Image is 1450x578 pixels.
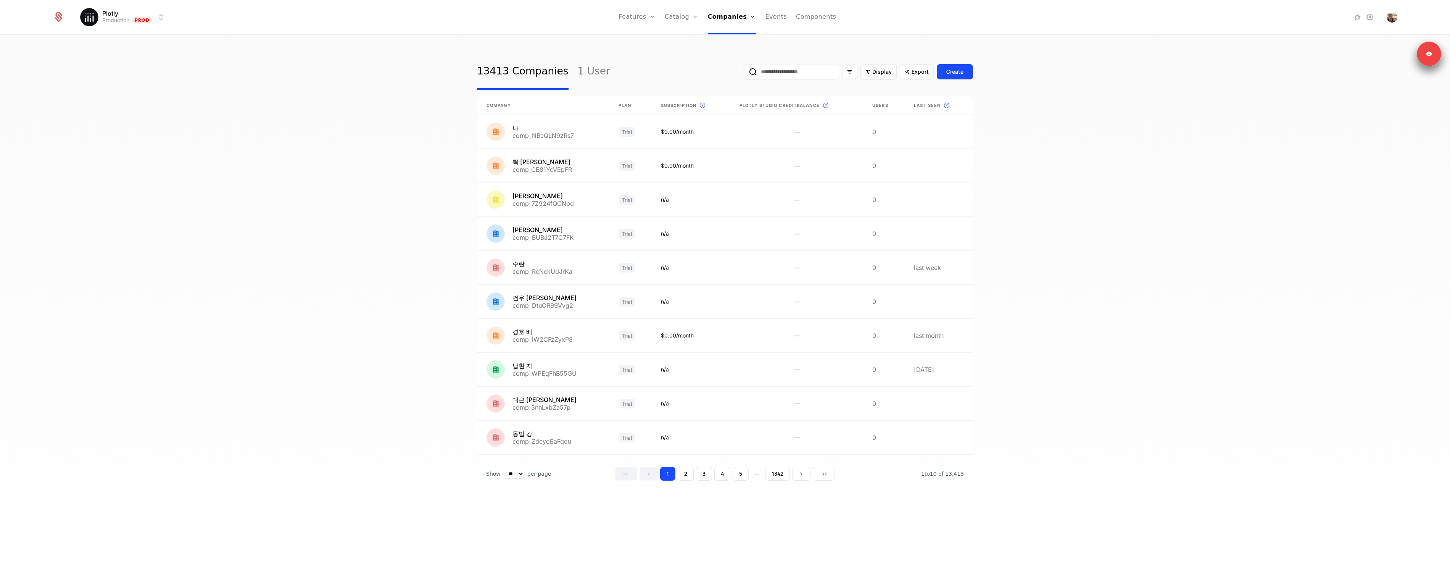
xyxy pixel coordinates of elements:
[615,467,835,481] div: Page navigation
[1353,13,1362,22] a: Integrations
[80,8,98,26] img: Plotly
[1387,12,1397,23] img: Chris P
[132,17,152,23] span: Prod
[921,471,945,477] span: 1 to 10 of
[900,64,934,79] button: Export
[813,467,835,481] button: Go to last page
[82,9,166,26] button: Select environment
[527,470,551,478] span: per page
[1387,12,1397,23] button: Open user button
[921,471,964,477] span: 13,413
[678,467,694,481] button: Go to page 2
[609,96,652,115] th: Plan
[102,16,129,24] div: Production
[714,467,730,481] button: Go to page 4
[102,10,118,16] span: Plotly
[872,68,892,76] span: Display
[751,467,763,481] span: ...
[504,469,524,479] select: Select page size
[792,467,810,481] button: Go to next page
[696,467,712,481] button: Go to page 3
[660,467,675,481] button: Go to page 1
[640,467,658,481] button: Go to previous page
[477,54,569,90] a: 13413 Companies
[937,64,973,79] button: Create
[860,64,897,79] button: Display
[914,102,941,109] span: Last seen
[661,102,696,109] span: Subscription
[863,96,905,115] th: Users
[733,467,749,481] button: Go to page 5
[615,467,637,481] button: Go to first page
[477,96,609,115] th: Company
[578,54,610,90] a: 1 User
[912,68,929,76] span: Export
[486,470,501,478] span: Show
[477,467,973,481] div: Table pagination
[842,65,857,79] button: Filter options
[1365,13,1374,22] a: Settings
[765,467,790,481] button: Go to page 1342
[739,102,820,109] span: Plotly Studio credit Balance
[946,68,963,76] div: Create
